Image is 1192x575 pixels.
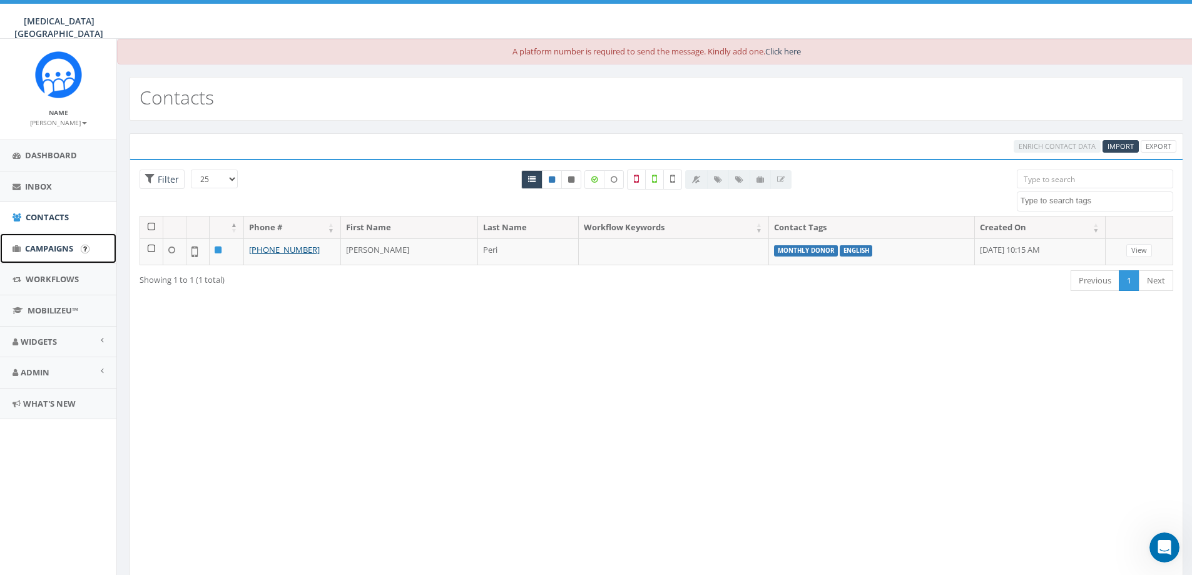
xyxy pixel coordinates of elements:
[30,118,87,127] small: [PERSON_NAME]
[19,399,29,409] button: Upload attachment
[249,244,320,255] a: [PHONE_NUMBER]
[28,305,78,316] span: MobilizeU™
[478,238,579,265] td: Peri
[23,398,76,409] span: What's New
[29,155,175,165] b: Check for billing notifications
[584,170,604,189] label: Data Enriched
[645,170,664,190] label: Validated
[220,5,242,28] div: Close
[244,216,341,238] th: Phone #: activate to sort column ascending
[20,196,230,245] div: If your payment method looks good, contact our billing team at - they can check your account stat...
[20,24,230,80] div: This sounds like it could be a payment method issue! If your payment method is invalid or missing...
[21,336,57,347] span: Widgets
[663,170,682,190] label: Not Validated
[20,209,181,232] a: [EMAIL_ADDRESS][DOMAIN_NAME]
[25,150,77,161] span: Dashboard
[542,170,562,189] a: Active
[215,394,235,414] button: Send a message…
[25,243,73,254] span: Campaigns
[29,155,230,190] li: - Look for any emails from our billing team about payment issues
[155,173,179,185] span: Filter
[1126,244,1152,257] a: View
[59,142,69,152] a: Source reference 11537109:
[579,216,769,238] th: Workflow Keywords: activate to sort column ascending
[140,170,185,189] span: Advance Filter
[14,15,103,39] span: [MEDICAL_DATA] [GEOGRAPHIC_DATA]
[774,245,838,257] label: Monthly Donor
[35,51,82,98] img: Rally_Corp_Icon.png
[49,108,68,117] small: Name
[1103,140,1139,153] a: Import
[568,176,574,183] i: This phone number is unsubscribed and has opted-out of all texts.
[10,297,240,325] div: RallyBot says…
[561,170,581,189] a: Opted Out
[10,297,179,324] div: Is that what you were looking for?
[1108,141,1134,151] span: Import
[975,216,1106,238] th: Created On: activate to sort column ascending
[20,86,230,99] div: Here's what to check:
[20,304,169,317] div: Is that what you were looking for?
[140,269,559,286] div: Showing 1 to 1 (1 total)
[21,367,49,378] span: Admin
[81,245,89,253] input: Submit
[1139,270,1173,291] a: Next
[25,181,52,192] span: Inbox
[196,5,220,29] button: Home
[627,170,646,190] label: Not a Mobile
[1108,141,1134,151] span: CSV files only
[29,106,171,116] b: Verify your payment method
[36,7,56,27] img: Profile image for RallyBot
[26,211,69,223] span: Contacts
[10,16,240,297] div: RallyBot says…
[341,216,478,238] th: First Name
[61,6,102,16] h1: RallyBot
[1071,270,1119,291] a: Previous
[39,399,49,409] button: Emoji picker
[11,372,240,394] textarea: Message…
[840,245,873,257] label: English
[23,71,33,81] a: Source reference 11536800:
[765,46,801,57] a: Click here
[975,238,1106,265] td: [DATE] 10:15 AM
[1141,140,1176,153] a: Export
[1149,532,1179,562] iframe: Intercom live chat
[8,5,32,29] button: go back
[26,273,79,285] span: Workflows
[10,325,205,414] div: If you still need help resolving the Mobilize U access issue, I’m here to assist you further. Wou...
[61,16,156,28] p: The team can also help
[1017,170,1173,188] input: Type to search
[20,252,230,288] div: MobilizeU should be included with every paid plan, so this is likely just a payment verification ...
[521,170,543,189] a: All contacts
[30,116,87,128] a: [PERSON_NAME]
[478,216,579,238] th: Last Name
[10,325,240,442] div: RallyBot says…
[549,176,555,183] i: This phone number is subscribed and will receive texts.
[604,170,624,189] label: Data not Enriched
[10,16,240,295] div: This sounds like it could be a payment method issue! If your payment method is invalid or missing...
[769,216,975,238] th: Contact Tags
[341,238,478,265] td: [PERSON_NAME]
[79,399,89,409] button: Start recording
[1021,195,1173,206] textarea: Search
[59,399,69,409] button: Gif picker
[20,333,195,407] div: If you still need help resolving the Mobilize U access issue, I’m here to assist you further. Wou...
[140,87,214,108] h2: Contacts
[29,105,230,151] li: - Go to the Account tab → Add/View Payment Method to make sure you have a valid payment method on...
[1119,270,1139,291] a: 1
